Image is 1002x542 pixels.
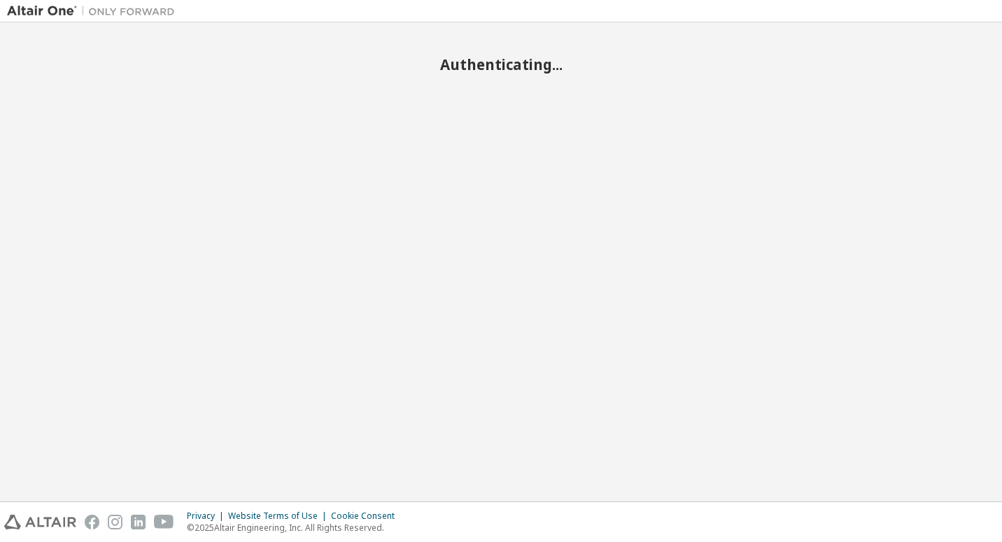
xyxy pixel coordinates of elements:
[154,515,174,529] img: youtube.svg
[108,515,122,529] img: instagram.svg
[7,4,182,18] img: Altair One
[187,522,403,534] p: © 2025 Altair Engineering, Inc. All Rights Reserved.
[7,55,995,74] h2: Authenticating...
[4,515,76,529] img: altair_logo.svg
[331,510,403,522] div: Cookie Consent
[228,510,331,522] div: Website Terms of Use
[131,515,146,529] img: linkedin.svg
[85,515,99,529] img: facebook.svg
[187,510,228,522] div: Privacy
